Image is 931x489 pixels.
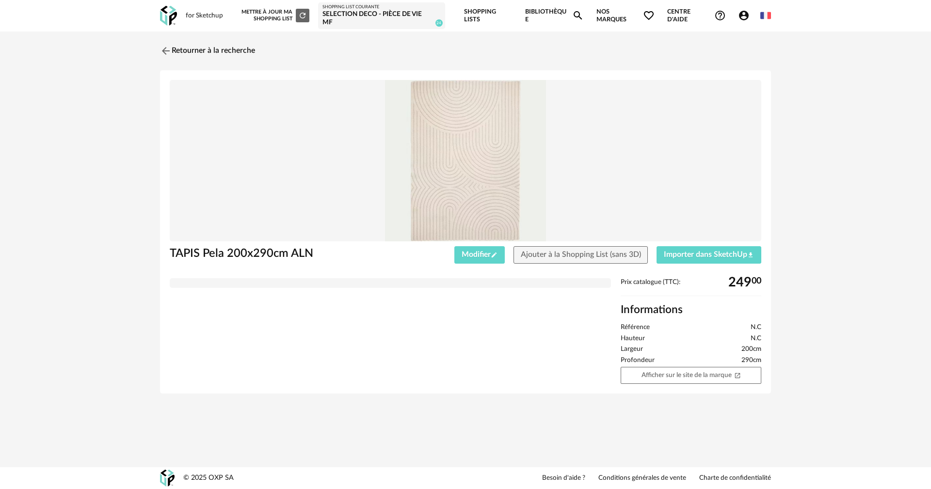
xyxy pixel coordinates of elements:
[298,13,307,18] span: Refresh icon
[183,473,234,483] div: © 2025 OXP SA
[621,278,761,296] div: Prix catalogue (TTC):
[322,4,441,27] a: Shopping List courante Selection deco - Pièce de vie MF 24
[160,45,172,57] img: svg+xml;base64,PHN2ZyB3aWR0aD0iMjQiIGhlaWdodD0iMjQiIHZpZXdCb3g9IjAgMCAyNCAyNCIgZmlsbD0ibm9uZSIgeG...
[186,12,223,20] div: for Sketchup
[728,279,761,286] div: 00
[747,251,754,258] span: Download icon
[322,4,441,10] div: Shopping List courante
[621,334,645,343] span: Hauteur
[240,9,309,22] div: Mettre à jour ma Shopping List
[699,474,771,483] a: Charte de confidentialité
[572,10,584,21] span: Magnify icon
[728,279,752,286] span: 249
[714,10,726,21] span: Help Circle Outline icon
[643,10,655,21] span: Heart Outline icon
[542,474,585,483] a: Besoin d'aide ?
[751,323,761,332] span: N.C
[491,251,498,258] span: Pencil icon
[521,251,641,258] span: Ajouter à la Shopping List (sans 3D)
[514,246,648,264] button: Ajouter à la Shopping List (sans 3D)
[734,371,741,378] span: Open In New icon
[621,367,761,384] a: Afficher sur le site de la marqueOpen In New icon
[170,246,411,261] h1: TAPIS Pela 200x290cm ALN
[435,19,443,27] span: 24
[454,246,505,264] button: ModifierPencil icon
[741,356,761,365] span: 290cm
[160,470,175,487] img: OXP
[760,10,771,21] img: fr
[621,345,643,354] span: Largeur
[657,246,761,264] button: Importer dans SketchUpDownload icon
[322,10,441,27] div: Selection deco - Pièce de vie MF
[598,474,686,483] a: Conditions générales de vente
[741,345,761,354] span: 200cm
[738,10,750,21] span: Account Circle icon
[738,10,754,21] span: Account Circle icon
[621,356,655,365] span: Profondeur
[160,40,255,62] a: Retourner à la recherche
[621,323,650,332] span: Référence
[170,80,761,241] img: Product pack shot
[160,6,177,26] img: OXP
[462,251,498,258] span: Modifier
[621,303,761,317] h2: Informations
[751,334,761,343] span: N.C
[667,8,726,24] span: Centre d'aideHelp Circle Outline icon
[664,251,754,258] span: Importer dans SketchUp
